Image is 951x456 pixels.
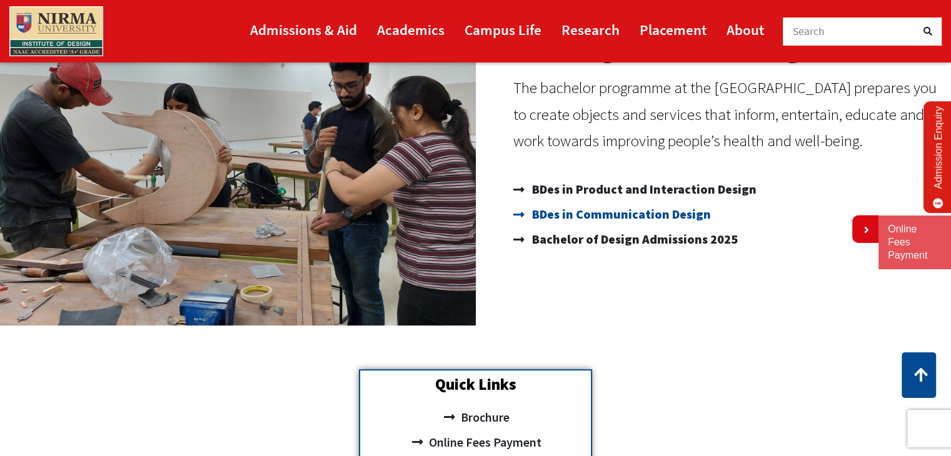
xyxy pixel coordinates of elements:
span: Bachelor of Design Admissions 2025 [529,227,738,252]
a: BDes in Communication Design [513,202,939,227]
a: About [727,16,764,44]
h2: Quick Links [366,377,585,392]
span: BDes in Communication Design [529,202,711,227]
a: Bachelor of Design Admissions 2025 [513,227,939,252]
a: Brochure [366,405,585,430]
a: Campus Life [465,16,541,44]
span: BDes in Product and Interaction Design [529,177,757,202]
a: Online Fees Payment [366,430,585,455]
span: Online Fees Payment [425,430,541,455]
span: Brochure [457,405,509,430]
a: Research [561,16,620,44]
a: BDes in Product and Interaction Design [513,177,939,202]
a: Academics [377,16,445,44]
a: Admissions & Aid [250,16,357,44]
a: Online Fees Payment [888,223,942,262]
span: Search [793,24,825,38]
img: main_logo [9,6,103,56]
p: The bachelor programme at the [GEOGRAPHIC_DATA] prepares you to create objects and services that ... [513,74,939,154]
a: Placement [640,16,707,44]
